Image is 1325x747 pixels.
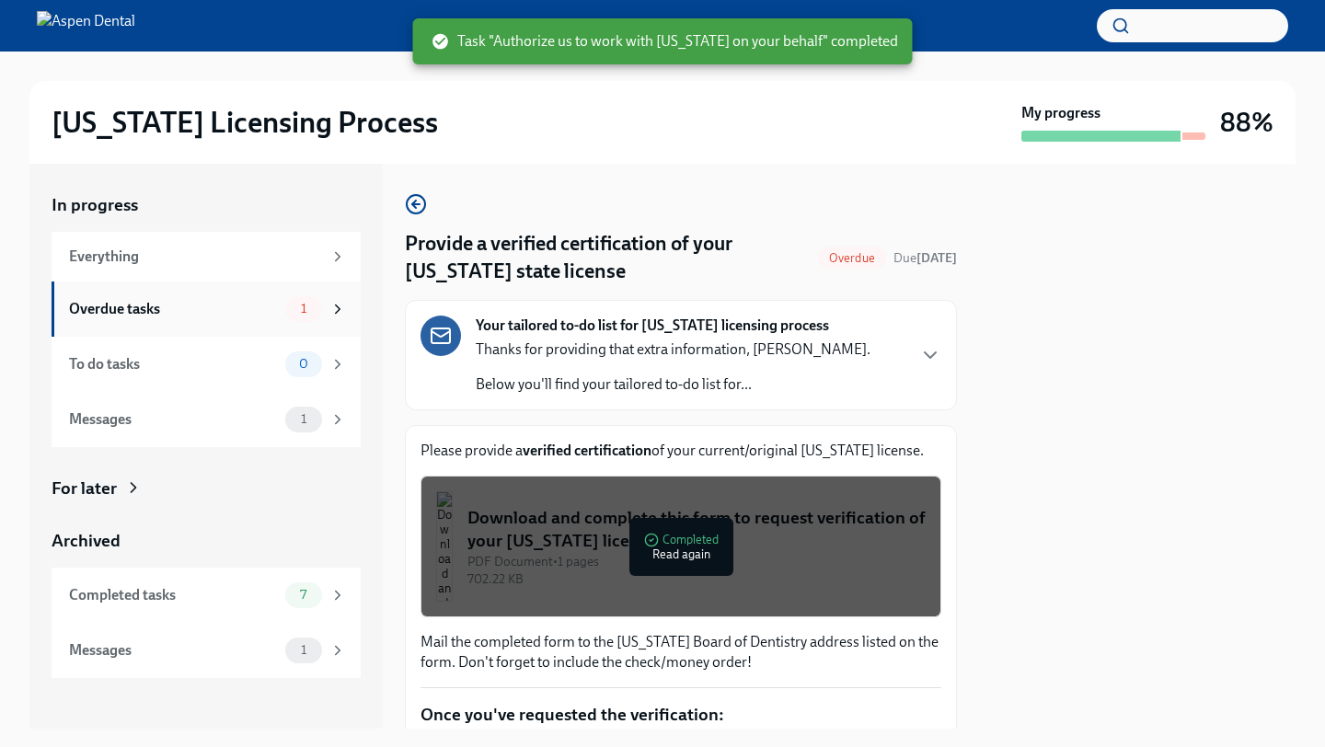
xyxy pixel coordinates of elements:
[52,623,361,678] a: Messages1
[52,529,361,553] a: Archived
[523,442,651,459] strong: verified certification
[290,412,317,426] span: 1
[290,302,317,316] span: 1
[818,251,886,265] span: Overdue
[290,643,317,657] span: 1
[405,230,811,285] h4: Provide a verified certification of your [US_STATE] state license
[69,640,278,661] div: Messages
[436,491,453,602] img: Download and complete this form to request verification of your Georgia license
[52,477,117,500] div: For later
[476,316,829,336] strong: Your tailored to-do list for [US_STATE] licensing process
[421,476,941,617] button: Download and complete this form to request verification of your [US_STATE] licensePDF Document•1 ...
[69,409,278,430] div: Messages
[432,31,898,52] span: Task "Authorize us to work with [US_STATE] on your behalf" completed
[52,193,361,217] a: In progress
[893,249,957,267] span: August 22nd, 2025 10:00
[421,632,941,672] p: Mail the completed form to the [US_STATE] Board of Dentistry address listed on the form. Don't fo...
[52,337,361,392] a: To do tasks0
[476,339,870,360] p: Thanks for providing that extra information, [PERSON_NAME].
[288,357,319,371] span: 0
[52,232,361,282] a: Everything
[52,392,361,447] a: Messages1
[421,703,941,727] p: Once you've requested the verification:
[476,374,870,395] p: Below you'll find your tailored to-do list for...
[37,11,135,40] img: Aspen Dental
[52,477,361,500] a: For later
[69,299,278,319] div: Overdue tasks
[467,553,926,570] div: PDF Document • 1 pages
[69,247,322,267] div: Everything
[467,570,926,588] div: 702.22 KB
[52,104,438,141] h2: [US_STATE] Licensing Process
[289,588,317,602] span: 7
[52,568,361,623] a: Completed tasks7
[69,585,278,605] div: Completed tasks
[893,250,957,266] span: Due
[467,506,926,553] div: Download and complete this form to request verification of your [US_STATE] license
[916,250,957,266] strong: [DATE]
[1220,106,1273,139] h3: 88%
[69,354,278,374] div: To do tasks
[52,282,361,337] a: Overdue tasks1
[421,441,941,461] p: Please provide a of your current/original [US_STATE] license.
[1021,103,1100,123] strong: My progress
